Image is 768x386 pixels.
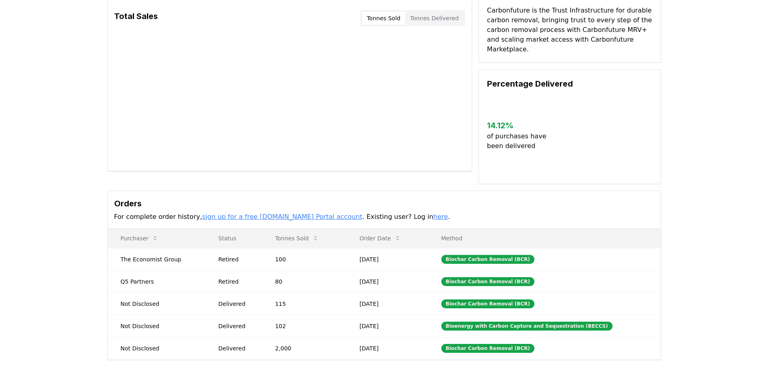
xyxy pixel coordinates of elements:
[347,248,428,270] td: [DATE]
[347,270,428,293] td: [DATE]
[114,10,158,26] h3: Total Sales
[405,12,464,25] button: Tonnes Delivered
[218,255,255,263] div: Retired
[433,213,448,221] a: here
[487,6,653,54] p: Carbonfuture is the Trust Infrastructure for durable carbon removal, bringing trust to every step...
[262,315,346,337] td: 102
[114,212,654,222] p: For complete order history, . Existing user? Log in .
[347,315,428,337] td: [DATE]
[108,270,206,293] td: Q5 Partners
[262,337,346,359] td: 2,000
[262,293,346,315] td: 115
[487,119,553,131] h3: 14.12 %
[435,234,654,242] p: Method
[441,299,534,308] div: Biochar Carbon Removal (BCR)
[268,230,325,246] button: Tonnes Sold
[353,230,407,246] button: Order Date
[108,315,206,337] td: Not Disclosed
[218,300,255,308] div: Delivered
[218,322,255,330] div: Delivered
[441,344,534,353] div: Biochar Carbon Removal (BCR)
[218,278,255,286] div: Retired
[114,197,654,210] h3: Orders
[487,131,553,151] p: of purchases have been delivered
[218,344,255,352] div: Delivered
[262,248,346,270] td: 100
[362,12,405,25] button: Tonnes Sold
[262,270,346,293] td: 80
[441,322,613,331] div: Bioenergy with Carbon Capture and Sequestration (BECCS)
[108,293,206,315] td: Not Disclosed
[487,78,653,90] h3: Percentage Delivered
[108,248,206,270] td: The Economist Group
[441,277,534,286] div: Biochar Carbon Removal (BCR)
[114,230,165,246] button: Purchaser
[347,337,428,359] td: [DATE]
[441,255,534,264] div: Biochar Carbon Removal (BCR)
[202,213,362,221] a: sign up for a free [DOMAIN_NAME] Portal account
[347,293,428,315] td: [DATE]
[108,337,206,359] td: Not Disclosed
[212,234,255,242] p: Status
